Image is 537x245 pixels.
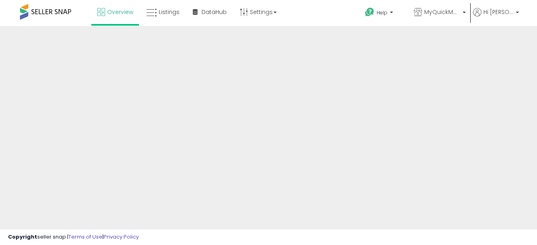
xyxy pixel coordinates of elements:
span: Hi [PERSON_NAME] [483,8,513,16]
span: Overview [107,8,133,16]
span: Help [377,9,387,16]
a: Hi [PERSON_NAME] [473,8,519,26]
span: MyQuickMart [424,8,460,16]
a: Privacy Policy [104,233,139,241]
span: DataHub [202,8,227,16]
a: Help [359,1,407,26]
strong: Copyright [8,233,37,241]
i: Get Help [365,7,375,17]
div: seller snap | | [8,233,139,241]
span: Listings [159,8,180,16]
a: Terms of Use [68,233,102,241]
